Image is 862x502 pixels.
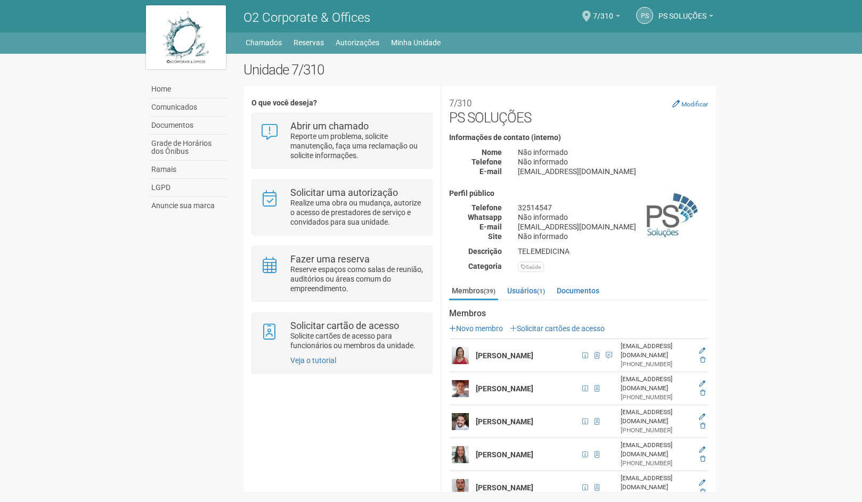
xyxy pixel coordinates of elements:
div: [EMAIL_ADDRESS][DOMAIN_NAME] [621,375,691,393]
span: CPF 024.021.337-83 [579,350,591,361]
a: 7/310 [593,13,620,22]
a: Abrir um chamado Reporte um problema, solicite manutenção, faça uma reclamação ou solicite inform... [260,121,424,160]
a: Anuncie sua marca [149,197,227,215]
a: Solicitar uma autorização Realize uma obra ou mudança, autorize o acesso de prestadores de serviç... [260,188,424,227]
strong: Categoria [468,262,502,270]
a: Ramais [149,161,227,179]
a: Novo membro [449,324,503,333]
img: user.png [452,413,469,430]
div: Não informado [510,147,716,157]
div: TELEMEDICINA [510,246,716,256]
span: Cartão de acesso ativo [591,350,603,361]
a: Membros(39) [449,283,498,300]
p: Solicite cartões de acesso para funcionários ou membros da unidade. [290,331,424,350]
a: Excluir membro [700,389,705,397]
strong: Abrir um chamado [290,120,369,131]
span: CPF 044.329.847-59 [579,416,591,427]
span: CPF 056.244.917-51 [579,482,591,493]
h4: O que você deseja? [251,99,432,107]
a: Home [149,80,227,98]
span: CPF 167.070.737-70 [579,449,591,460]
a: Solicitar cartão de acesso Solicite cartões de acesso para funcionários ou membros da unidade. [260,321,424,350]
strong: [PERSON_NAME] [476,483,533,492]
a: Excluir membro [700,455,705,463]
a: Excluir membro [700,356,705,364]
span: CPF 085.491.217-70 [579,383,591,394]
div: [EMAIL_ADDRESS][DOMAIN_NAME] [621,342,691,360]
strong: Site [488,232,502,241]
strong: Telefone [471,158,502,166]
img: user.png [452,479,469,496]
div: [EMAIL_ADDRESS][DOMAIN_NAME] [621,408,691,426]
a: Solicitar cartões de acesso [510,324,605,333]
a: Minha Unidade [391,35,441,50]
div: Não informado [510,232,716,241]
p: Reserve espaços como salas de reunião, auditórios ou áreas comum do empreendimento. [290,265,424,293]
img: user.png [452,380,469,397]
strong: E-mail [479,223,502,231]
div: [PHONE_NUMBER] [621,426,691,435]
small: Modificar [681,101,708,108]
span: PS SOLUÇÕES [658,2,706,20]
span: O2 Corporate & Offices [243,10,370,25]
a: Usuários(1) [505,283,548,299]
a: LGPD [149,179,227,197]
div: [EMAIL_ADDRESS][DOMAIN_NAME] [510,167,716,176]
img: user.png [452,347,469,364]
a: Autorizações [336,35,379,50]
span: Crachá [603,350,613,361]
strong: E-mail [479,167,502,176]
strong: Solicitar cartão de acesso [290,320,399,331]
a: Documentos [554,283,602,299]
div: [EMAIL_ADDRESS][DOMAIN_NAME] [510,222,716,232]
div: [PHONE_NUMBER] [621,459,691,468]
span: Cartão de acesso ativo [591,449,603,460]
h2: Unidade 7/310 [243,62,716,78]
strong: [PERSON_NAME] [476,384,533,393]
img: logo.jpg [146,5,226,69]
a: Editar membro [699,479,705,487]
img: business.png [646,190,700,243]
img: user.png [452,446,469,463]
div: 32514547 [510,203,716,212]
strong: Solicitar uma autorização [290,187,398,198]
a: Comunicados [149,98,227,117]
strong: Whatsapp [468,213,502,221]
a: Editar membro [699,347,705,355]
a: Fazer uma reserva Reserve espaços como salas de reunião, auditórios ou áreas comum do empreendime... [260,254,424,293]
span: Cartão de acesso ativo [591,482,603,493]
strong: Nome [482,148,502,157]
a: Chamados [246,35,282,50]
div: Saúde [518,262,544,272]
a: Modificar [672,100,708,108]
a: Excluir membro [700,422,705,430]
small: 7/310 [449,98,471,109]
a: Grade de Horários dos Ônibus [149,135,227,161]
strong: [PERSON_NAME] [476,351,533,360]
h4: Informações de contato (interno) [449,134,708,142]
div: Não informado [510,212,716,222]
a: PS [636,7,653,24]
div: [EMAIL_ADDRESS][DOMAIN_NAME] [621,474,691,492]
p: Reporte um problema, solicite manutenção, faça uma reclamação ou solicite informações. [290,131,424,160]
div: [PHONE_NUMBER] [621,492,691,501]
strong: Membros [449,309,708,318]
div: Não informado [510,157,716,167]
strong: [PERSON_NAME] [476,450,533,459]
a: Editar membro [699,446,705,454]
span: Cartão de acesso ativo [591,416,603,427]
a: Reservas [294,35,324,50]
span: Cartão de acesso ativo [591,383,603,394]
a: Excluir membro [700,488,705,496]
h4: Perfil público [449,190,708,197]
div: [PHONE_NUMBER] [621,393,691,402]
strong: Fazer uma reserva [290,253,370,265]
strong: Telefone [471,203,502,212]
strong: [PERSON_NAME] [476,417,533,426]
strong: Descrição [468,247,502,256]
small: (39) [484,287,495,295]
a: Editar membro [699,380,705,388]
h2: PS SOLUÇÕES [449,94,708,126]
div: [EMAIL_ADDRESS][DOMAIN_NAME] [621,441,691,459]
small: (1) [537,287,545,295]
